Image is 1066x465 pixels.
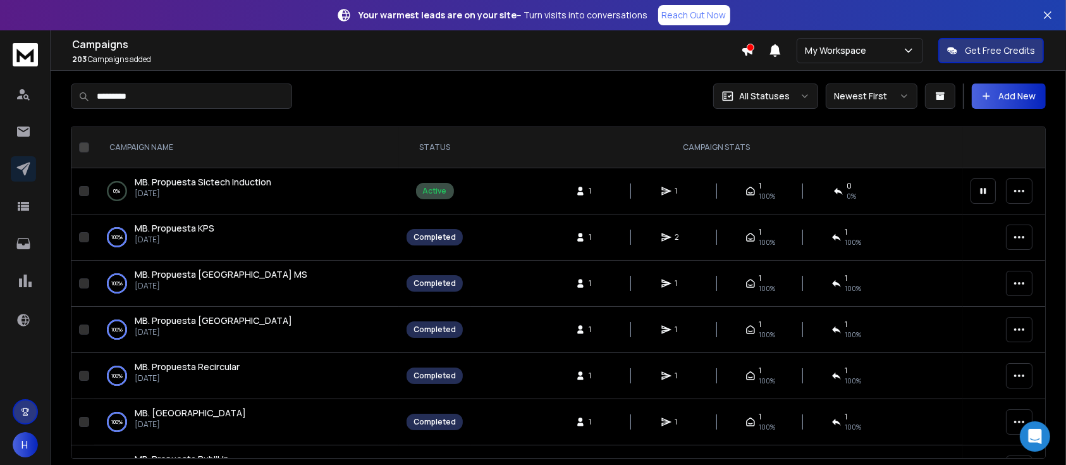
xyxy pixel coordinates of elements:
a: MB. Propuesta Recircular [135,361,240,373]
span: 1 [675,186,688,196]
div: Completed [414,325,456,335]
a: MB. Propuesta Sictech Induction [135,176,271,189]
span: 100 % [759,330,776,340]
span: 0 % [847,191,857,201]
span: 100 % [845,330,862,340]
span: 100 % [759,237,776,247]
span: 1 [589,325,602,335]
p: 100 % [111,323,123,336]
p: [DATE] [135,281,307,291]
p: Reach Out Now [662,9,726,22]
p: Get Free Credits [965,44,1035,57]
p: 100 % [111,277,123,290]
span: 1 [759,319,762,330]
td: 0%MB. Propuesta Sictech Induction[DATE] [94,168,399,214]
span: 1 [589,371,602,381]
button: Newest First [826,84,917,109]
td: 100%MB. Propuesta [GEOGRAPHIC_DATA][DATE] [94,307,399,353]
span: MB. Propuesta KPS [135,222,214,234]
p: [DATE] [135,373,240,383]
span: 1 [759,227,762,237]
span: 1 [845,273,848,283]
span: 100 % [759,191,776,201]
a: MB. Propuesta KPS [135,222,214,235]
p: [DATE] [135,235,214,245]
span: 1 [759,273,762,283]
span: 1 [589,417,602,427]
p: – Turn visits into conversations [359,9,648,22]
span: 0 [847,181,852,191]
span: 100 % [759,283,776,294]
span: 1 [675,325,688,335]
img: logo [13,43,38,66]
div: Completed [414,417,456,427]
a: MB. [GEOGRAPHIC_DATA] [135,407,246,419]
td: 100%MB. [GEOGRAPHIC_DATA][DATE] [94,399,399,445]
th: STATUS [399,127,470,168]
span: 100 % [845,422,862,432]
span: 100 % [845,376,862,386]
td: 100%MB. Propuesta KPS[DATE] [94,214,399,261]
p: My Workspace [805,44,871,57]
span: 1 [845,412,848,422]
span: MB. Propuesta Sictech Induction [135,176,271,188]
button: H [13,432,38,457]
span: 100 % [845,283,862,294]
td: 100%MB. Propuesta [GEOGRAPHIC_DATA] MS[DATE] [94,261,399,307]
button: Get Free Credits [938,38,1044,63]
button: Add New [972,84,1046,109]
span: MB. Propuesta [GEOGRAPHIC_DATA] [135,314,292,326]
span: 1 [759,181,762,191]
span: 1 [589,232,602,242]
th: CAMPAIGN NAME [94,127,399,168]
span: 1 [675,417,688,427]
p: All Statuses [739,90,790,102]
p: Campaigns added [72,54,741,65]
span: 1 [845,366,848,376]
span: 1 [759,366,762,376]
span: 1 [675,371,688,381]
span: 100 % [845,237,862,247]
p: [DATE] [135,189,271,199]
span: 1 [845,227,848,237]
div: Active [423,186,447,196]
div: Completed [414,371,456,381]
span: 2 [675,232,688,242]
span: 1 [759,412,762,422]
span: 1 [675,278,688,288]
p: 0 % [114,185,121,197]
p: [DATE] [135,419,246,430]
p: 100 % [111,231,123,244]
a: Reach Out Now [658,5,730,25]
span: 100 % [759,422,776,432]
span: 1 [589,278,602,288]
div: Completed [414,278,456,288]
p: [DATE] [135,327,292,337]
h1: Campaigns [72,37,741,52]
p: 100 % [111,416,123,428]
span: 100 % [759,376,776,386]
span: 203 [72,54,87,65]
p: 100 % [111,369,123,382]
th: CAMPAIGN STATS [470,127,963,168]
a: MB. Propuesta [GEOGRAPHIC_DATA] MS [135,268,307,281]
span: 1 [845,319,848,330]
span: 1 [589,186,602,196]
div: Completed [414,232,456,242]
span: MB. Propuesta [GEOGRAPHIC_DATA] MS [135,268,307,280]
td: 100%MB. Propuesta Recircular[DATE] [94,353,399,399]
a: MB. Propuesta [GEOGRAPHIC_DATA] [135,314,292,327]
strong: Your warmest leads are on your site [359,9,517,21]
span: MB. Propuesta PubliUp [135,453,229,465]
div: Open Intercom Messenger [1020,421,1050,452]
